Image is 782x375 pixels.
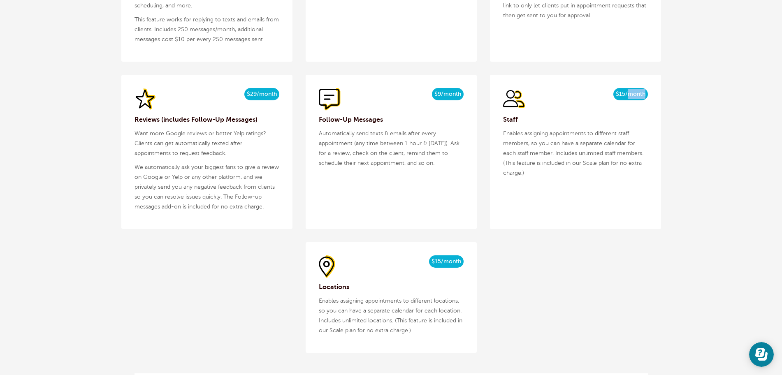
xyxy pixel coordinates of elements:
p: Enables assigning appointments to different staff members, so you can have a separate calendar fo... [503,129,648,178]
h3: Reviews (includes Follow-Up Messages) [135,115,279,125]
h3: Staff [503,115,648,125]
h3: Follow-Up Messages [319,115,464,125]
p: We automatically ask your biggest fans to give a review on Google or Yelp or any other platform, ... [135,162,279,212]
p: Automatically send texts & emails after every appointment (any time between 1 hour & [DATE]). Ask... [319,129,464,168]
iframe: Resource center [749,342,774,367]
p: This feature works for replying to texts and emails from clients. Includes 250 messages/month, ad... [135,15,279,44]
span: $9/month [432,88,464,100]
h3: Locations [319,282,464,292]
span: $29/month [244,88,279,100]
p: Want more Google reviews or better Yelp ratings? Clients can get automatically texted after appoi... [135,129,279,158]
p: Enables assigning appointments to different locations, so you can have a separate calendar for ea... [319,296,464,336]
span: $15/month [429,255,464,268]
span: $15/month [613,88,648,100]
